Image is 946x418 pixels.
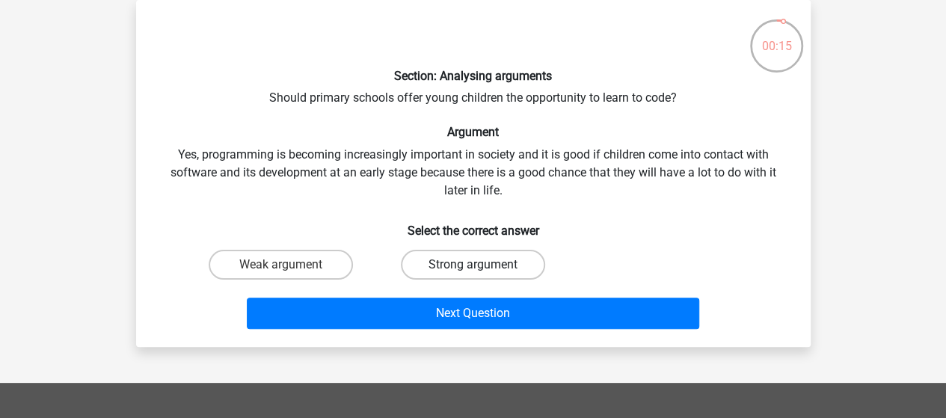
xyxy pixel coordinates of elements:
div: 00:15 [749,18,805,55]
h6: Section: Analysing arguments [160,69,787,83]
button: Next Question [247,298,699,329]
div: Should primary schools offer young children the opportunity to learn to code? Yes, programming is... [142,12,805,335]
label: Strong argument [401,250,545,280]
h6: Argument [160,125,787,139]
label: Weak argument [209,250,353,280]
h6: Select the correct answer [160,212,787,238]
